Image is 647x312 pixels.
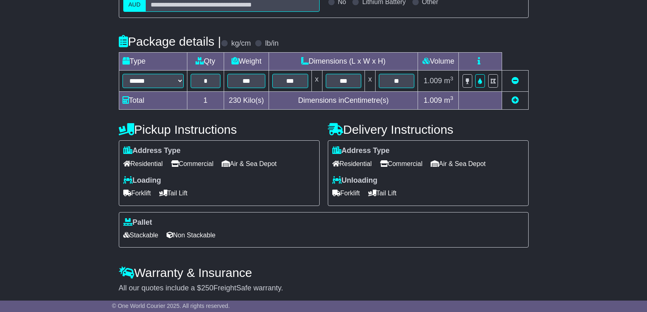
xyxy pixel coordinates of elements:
[167,229,216,241] span: Non Stackable
[269,53,418,71] td: Dimensions (L x W x H)
[332,187,360,199] span: Forklift
[450,95,454,101] sup: 3
[269,92,418,110] td: Dimensions in Centimetre(s)
[424,96,442,104] span: 1.009
[511,96,519,104] a: Add new item
[123,157,163,170] span: Residential
[431,157,486,170] span: Air & Sea Depot
[119,266,529,279] h4: Warranty & Insurance
[159,187,188,199] span: Tail Lift
[424,77,442,85] span: 1.009
[332,146,390,155] label: Address Type
[119,123,320,136] h4: Pickup Instructions
[229,96,241,104] span: 230
[119,35,221,48] h4: Package details |
[418,53,459,71] td: Volume
[224,53,269,71] td: Weight
[123,176,161,185] label: Loading
[123,229,158,241] span: Stackable
[112,303,230,309] span: © One World Courier 2025. All rights reserved.
[311,71,322,92] td: x
[511,77,519,85] a: Remove this item
[444,77,454,85] span: m
[328,123,529,136] h4: Delivery Instructions
[123,146,181,155] label: Address Type
[119,53,187,71] td: Type
[332,157,372,170] span: Residential
[123,218,152,227] label: Pallet
[224,92,269,110] td: Kilo(s)
[187,92,224,110] td: 1
[332,176,378,185] label: Unloading
[171,157,213,170] span: Commercial
[119,284,529,293] div: All our quotes include a $ FreightSafe warranty.
[265,39,278,48] label: lb/in
[444,96,454,104] span: m
[201,284,213,292] span: 250
[187,53,224,71] td: Qty
[368,187,397,199] span: Tail Lift
[450,75,454,82] sup: 3
[119,92,187,110] td: Total
[380,157,422,170] span: Commercial
[222,157,277,170] span: Air & Sea Depot
[231,39,251,48] label: kg/cm
[365,71,375,92] td: x
[123,187,151,199] span: Forklift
